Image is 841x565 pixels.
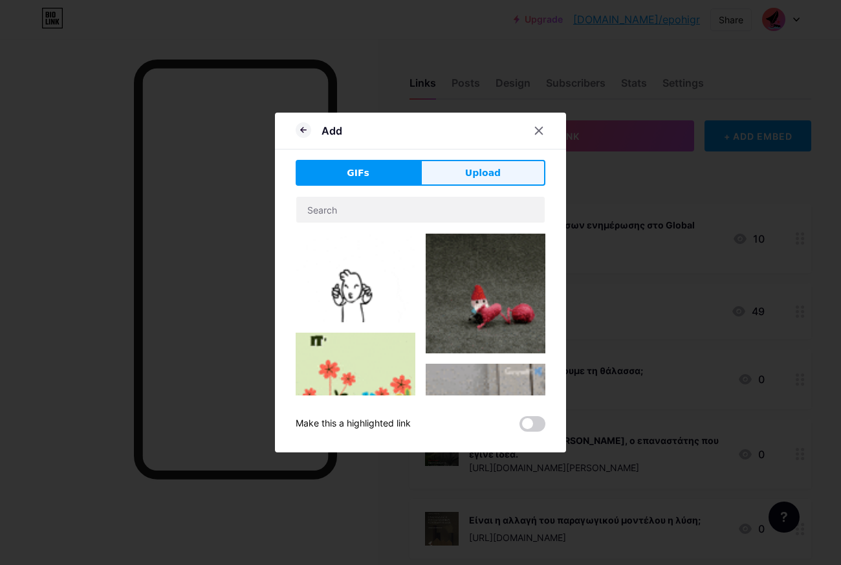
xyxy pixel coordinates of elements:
[296,160,420,186] button: GIFs
[420,160,545,186] button: Upload
[322,123,342,138] div: Add
[296,234,415,322] img: Gihpy
[347,166,369,180] span: GIFs
[465,166,501,180] span: Upload
[426,234,545,353] img: Gihpy
[296,333,415,452] img: Gihpy
[296,197,545,223] input: Search
[426,364,545,540] img: Gihpy
[296,416,411,432] div: Make this a highlighted link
